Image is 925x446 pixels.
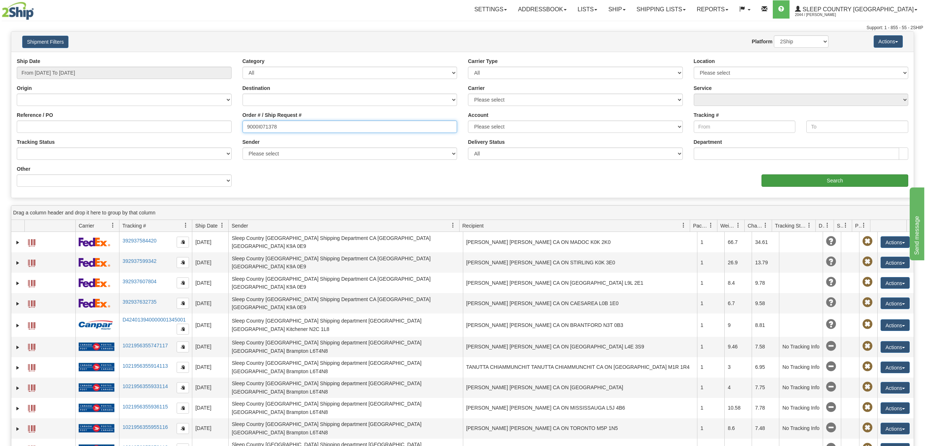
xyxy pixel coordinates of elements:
[177,403,189,414] button: Copy to clipboard
[908,186,924,260] iframe: chat widget
[192,232,228,252] td: [DATE]
[17,58,40,65] label: Ship Date
[694,58,715,65] label: Location
[177,382,189,393] button: Copy to clipboard
[862,382,873,392] span: Pickup Not Assigned
[826,297,836,308] span: Unknown
[232,222,248,229] span: Sender
[17,165,30,173] label: Other
[228,418,463,439] td: Sleep Country [GEOGRAPHIC_DATA] Shipping department [GEOGRAPHIC_DATA] [GEOGRAPHIC_DATA] Brampton ...
[694,84,712,92] label: Service
[862,319,873,329] span: Pickup Not Assigned
[79,320,113,329] img: 14 - Canpar
[752,418,779,439] td: 7.48
[631,0,691,19] a: Shipping lists
[22,36,68,48] button: Shipment Filters
[752,38,772,45] label: Platform
[122,258,156,264] a: 392937599342
[28,340,35,352] a: Label
[79,237,110,246] img: 2 - FedEx Express®
[779,398,823,418] td: No Tracking Info
[697,357,724,378] td: 1
[14,425,21,433] a: Expand
[79,424,114,433] img: 20 - Canada Post
[177,298,189,309] button: Copy to clipboard
[228,398,463,418] td: Sleep Country [GEOGRAPHIC_DATA] Shipping department [GEOGRAPHIC_DATA] [GEOGRAPHIC_DATA] Brampton ...
[192,273,228,293] td: [DATE]
[228,313,463,337] td: Sleep Country [GEOGRAPHIC_DATA] Shipping department [GEOGRAPHIC_DATA] [GEOGRAPHIC_DATA] Kitchener...
[2,2,34,20] img: logo2044.jpg
[697,337,724,357] td: 1
[28,381,35,393] a: Label
[463,357,697,378] td: TANUTTA CHIAMMUNCHIT TANUTTA CHIAMMUNCHIT CA ON [GEOGRAPHIC_DATA] M1R 1R4
[28,277,35,288] a: Label
[79,383,114,392] img: 20 - Canada Post
[216,219,228,232] a: Ship Date filter column settings
[177,324,189,335] button: Copy to clipboard
[779,378,823,398] td: No Tracking Info
[122,363,168,369] a: 1021956355914113
[79,278,110,287] img: 2 - FedEx Express®
[697,313,724,337] td: 1
[107,219,119,232] a: Carrier filter column settings
[79,363,114,372] img: 20 - Canada Post
[752,293,779,313] td: 9.58
[732,219,744,232] a: Weight filter column settings
[724,232,752,252] td: 66.7
[826,277,836,287] span: Unknown
[14,259,21,267] a: Expand
[881,277,910,289] button: Actions
[462,222,484,229] span: Recipient
[17,84,32,92] label: Origin
[697,252,724,273] td: 1
[122,222,146,229] span: Tracking #
[192,337,228,357] td: [DATE]
[603,0,631,19] a: Ship
[677,219,690,232] a: Recipient filter column settings
[228,337,463,357] td: Sleep Country [GEOGRAPHIC_DATA] Shipping department [GEOGRAPHIC_DATA] [GEOGRAPHIC_DATA] Brampton ...
[752,337,779,357] td: 7.58
[468,111,488,119] label: Account
[572,0,603,19] a: Lists
[122,383,168,389] a: 1021956355933114
[180,219,192,232] a: Tracking # filter column settings
[195,222,217,229] span: Ship Date
[881,297,910,309] button: Actions
[881,362,910,373] button: Actions
[881,402,910,414] button: Actions
[243,58,265,65] label: Category
[775,222,807,229] span: Tracking Status
[2,25,923,31] div: Support: 1 - 855 - 55 - 2SHIP
[819,222,825,229] span: Delivery Status
[697,398,724,418] td: 1
[724,273,752,293] td: 8.4
[177,237,189,248] button: Copy to clipboard
[228,293,463,313] td: Sleep Country [GEOGRAPHIC_DATA] Shipping Department CA [GEOGRAPHIC_DATA] [GEOGRAPHIC_DATA] K9A 0E9
[752,252,779,273] td: 13.79
[826,341,836,351] span: No Tracking Info
[122,279,156,284] a: 392937607804
[17,111,53,119] label: Reference / PO
[694,121,796,133] input: From
[28,297,35,309] a: Label
[192,252,228,273] td: [DATE]
[122,404,168,410] a: 1021956355936115
[748,222,763,229] span: Charge
[243,111,302,119] label: Order # / Ship Request #
[881,319,910,331] button: Actions
[17,138,55,146] label: Tracking Status
[14,344,21,351] a: Expand
[790,0,923,19] a: Sleep Country [GEOGRAPHIC_DATA] 2044 / [PERSON_NAME]
[874,35,903,48] button: Actions
[752,378,779,398] td: 7.75
[463,378,697,398] td: [PERSON_NAME] [PERSON_NAME] CA ON [GEOGRAPHIC_DATA]
[463,252,697,273] td: [PERSON_NAME] [PERSON_NAME] CA ON STIRLING K0K 3E0
[122,317,186,323] a: D424013940000001345001
[122,343,168,348] a: 1021956355747117
[752,398,779,418] td: 7.78
[177,362,189,373] button: Copy to clipboard
[468,84,485,92] label: Carrier
[14,300,21,307] a: Expand
[826,319,836,329] span: Unknown
[881,423,910,434] button: Actions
